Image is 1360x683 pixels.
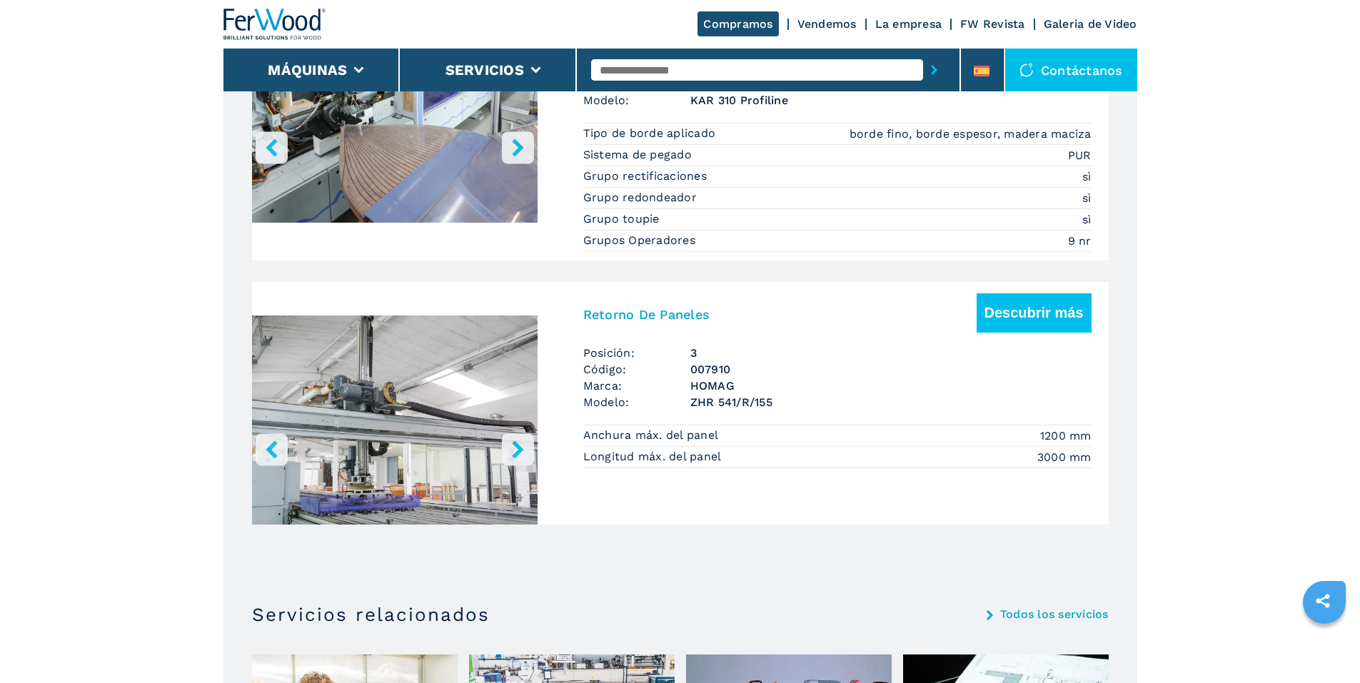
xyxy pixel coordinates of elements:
div: Go to Slide 2 [252,289,538,635]
p: Sistema de pegado [583,147,696,163]
p: Tipo de borde aplicado [583,126,720,141]
button: left-button [256,131,288,163]
h3: KAR 310 Profiline [690,92,1092,108]
h3: HOMAG [690,378,1092,394]
em: sì [1082,211,1092,228]
em: 1200 mm [1040,427,1092,444]
p: Anchura máx. del panel [583,427,722,443]
a: Todos los servicios [1000,609,1109,620]
span: Modelo: [583,92,690,108]
button: left-button [256,433,288,465]
h3: Servicios relacionados [252,603,490,626]
a: sharethis [1305,583,1341,619]
h3: ZHR 541/R/155 [690,394,1092,410]
a: left-buttonright-buttonGo to Slide 1Go to Slide 2Go to Slide 3Go to Slide 4Retorno De PanelesDesc... [252,282,1109,525]
iframe: Chat [1299,619,1349,672]
span: Modelo: [583,394,690,410]
em: sì [1082,168,1092,185]
a: Galeria de Video [1044,17,1137,31]
em: PUR [1068,147,1092,163]
span: Marca: [583,378,690,394]
img: Contáctanos [1019,63,1034,77]
em: 9 nr [1068,233,1092,249]
button: submit-button [923,54,945,86]
button: right-button [502,433,534,465]
em: 3000 mm [1037,449,1092,465]
button: right-button [502,131,534,163]
a: Vendemos [797,17,857,31]
h3: Retorno De Paneles [583,306,710,323]
img: Ferwood [223,9,326,40]
em: sì [1082,190,1092,206]
span: Código: [583,361,690,378]
p: Grupo toupie [583,211,663,227]
img: c3ef68c660bde25b0a87ad8653f14fb9 [252,289,538,557]
p: Longitud máx. del panel [583,449,725,465]
a: Compramos [697,11,778,36]
p: Grupos Operadores [583,233,700,248]
button: Máquinas [268,61,347,79]
em: borde fino, borde espesor, madera maciza [850,126,1092,142]
span: Posición: [583,345,690,361]
h3: 007910 [690,361,1092,378]
a: FW Revista [960,17,1025,31]
span: 3 [690,345,1092,361]
button: Servicios [445,61,524,79]
button: Descubrir más [977,293,1092,333]
p: Grupo redondeador [583,190,701,206]
p: Grupo rectificaciones [583,168,711,184]
a: La empresa [875,17,942,31]
div: Contáctanos [1005,49,1137,91]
